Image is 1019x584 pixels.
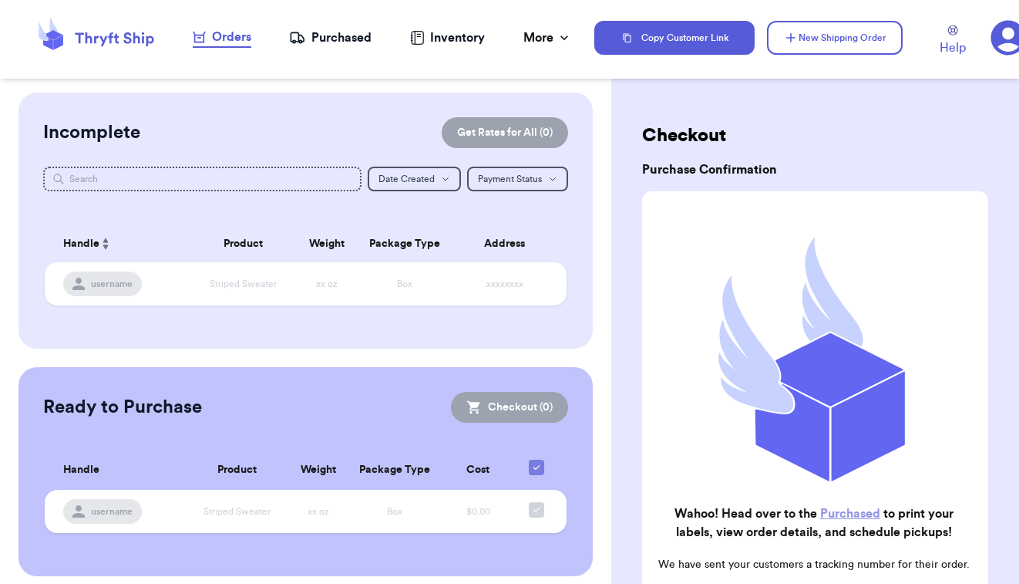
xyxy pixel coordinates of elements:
button: Copy Customer Link [594,21,755,55]
span: username [91,505,133,518]
span: Date Created [378,174,435,184]
th: Package Type [349,451,440,490]
span: Striped Sweater [203,507,271,516]
a: Orders [193,28,251,48]
button: Sort ascending [99,235,112,253]
h3: Purchase Confirmation [642,160,988,179]
button: Get Rates for All (0) [442,117,568,148]
button: New Shipping Order [767,21,903,55]
button: Payment Status [467,167,568,191]
span: xx oz [316,279,338,289]
span: xxxxxxxx [486,279,523,289]
button: Date Created [368,167,461,191]
a: Purchased [820,508,880,520]
input: Search [43,167,362,191]
h2: Incomplete [43,120,140,145]
span: Handle [63,462,99,478]
span: Box [397,279,412,289]
a: Inventory [410,29,485,47]
th: Product [191,225,296,262]
span: Handle [63,236,99,252]
span: Payment Status [478,174,542,184]
th: Address [452,225,567,262]
h2: Ready to Purchase [43,395,202,420]
span: Striped Sweater [210,279,277,289]
th: Cost [440,451,516,490]
span: Box [387,507,402,516]
th: Product [187,451,288,490]
th: Weight [288,451,349,490]
h2: Wahoo! Head over to the to print your labels, view order details, and schedule pickups! [654,505,973,542]
a: Purchased [289,29,372,47]
th: Weight [295,225,358,262]
a: Help [940,25,966,57]
div: Orders [193,28,251,46]
div: More [523,29,572,47]
th: Package Type [358,225,452,262]
span: Help [940,39,966,57]
h2: Checkout [642,123,988,148]
span: $0.00 [466,507,490,516]
span: xx oz [308,507,329,516]
p: We have sent your customers a tracking number for their order. [654,557,973,572]
button: Checkout (0) [451,392,568,423]
span: username [91,278,133,290]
